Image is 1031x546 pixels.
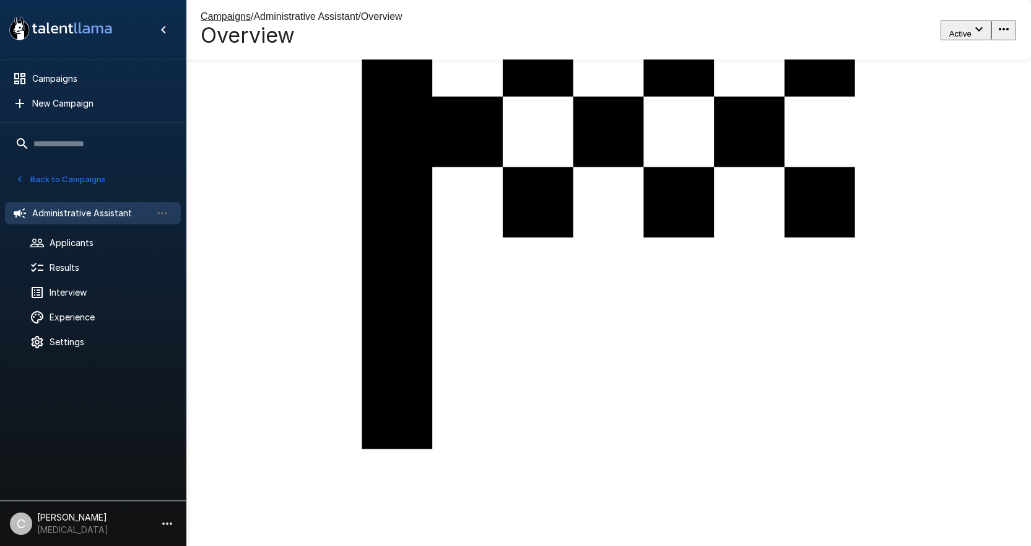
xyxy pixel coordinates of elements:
span: / [358,11,360,22]
span: Overview [361,11,402,22]
u: Campaigns [201,11,251,22]
span: / [251,11,253,22]
button: Active [941,20,991,40]
span: Administrative Assistant [253,11,358,22]
h4: Overview [201,22,402,48]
